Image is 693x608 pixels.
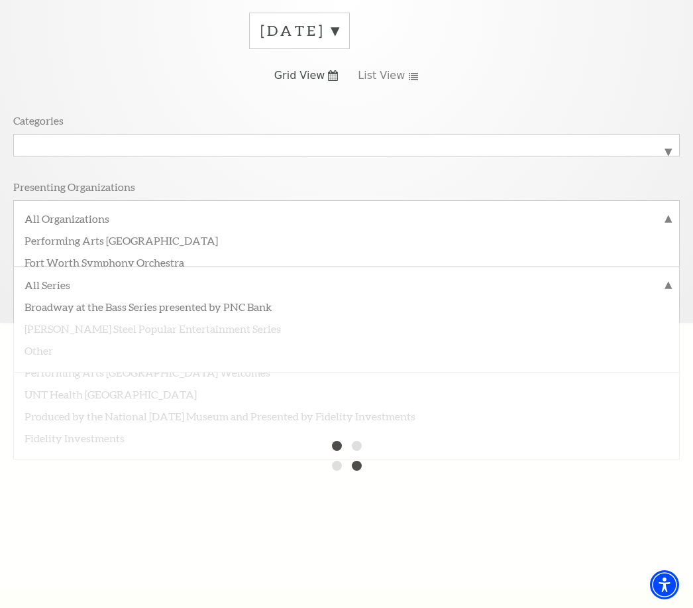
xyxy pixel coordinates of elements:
[25,229,668,251] label: Performing Arts [GEOGRAPHIC_DATA]
[25,295,668,317] label: Broadway at the Bass Series presented by PNC Bank
[260,21,339,41] label: [DATE]
[13,180,135,194] p: Presenting Organizations
[13,246,42,260] p: Series
[25,317,668,339] label: [PERSON_NAME] Steel Popular Entertainment Series
[25,251,668,273] label: Fort Worth Symphony Orchestra
[650,570,679,599] div: Accessibility Menu
[25,212,668,229] label: All Organizations
[25,278,668,295] label: All Series
[25,273,668,294] label: [GEOGRAPHIC_DATA]
[13,113,64,127] p: Categories
[358,68,405,83] span: List View
[274,68,325,83] span: Grid View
